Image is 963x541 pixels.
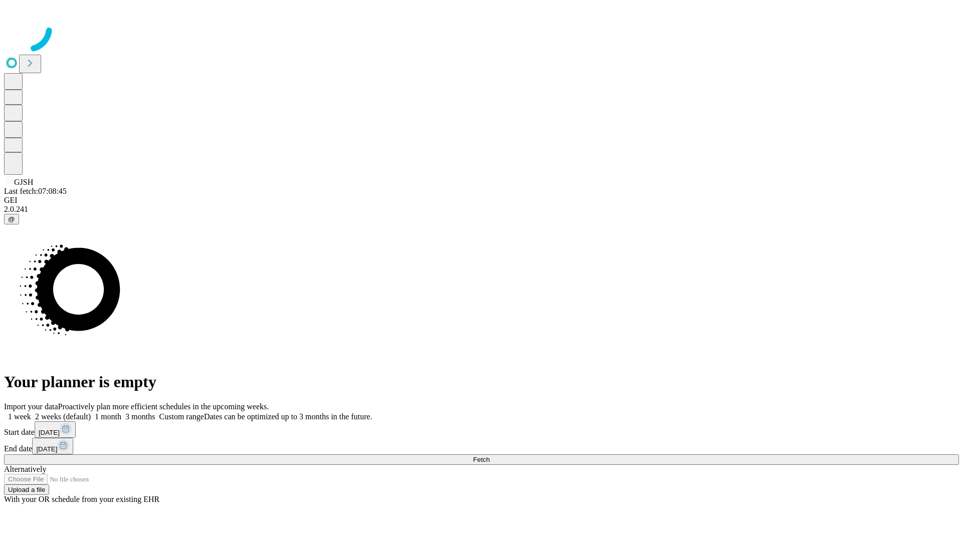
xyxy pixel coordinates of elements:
[58,402,269,411] span: Proactively plan more efficient schedules in the upcoming weeks.
[473,456,490,463] span: Fetch
[4,373,959,391] h1: Your planner is empty
[4,454,959,465] button: Fetch
[4,495,159,503] span: With your OR schedule from your existing EHR
[4,196,959,205] div: GEI
[125,412,155,421] span: 3 months
[4,402,58,411] span: Import your data
[4,214,19,224] button: @
[4,205,959,214] div: 2.0.241
[4,484,49,495] button: Upload a file
[4,187,67,195] span: Last fetch: 07:08:45
[35,421,76,438] button: [DATE]
[95,412,121,421] span: 1 month
[36,445,57,453] span: [DATE]
[4,465,46,473] span: Alternatively
[8,412,31,421] span: 1 week
[159,412,204,421] span: Custom range
[14,178,33,186] span: GJSH
[4,438,959,454] div: End date
[8,215,15,223] span: @
[204,412,372,421] span: Dates can be optimized up to 3 months in the future.
[35,412,91,421] span: 2 weeks (default)
[32,438,73,454] button: [DATE]
[39,429,60,436] span: [DATE]
[4,421,959,438] div: Start date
